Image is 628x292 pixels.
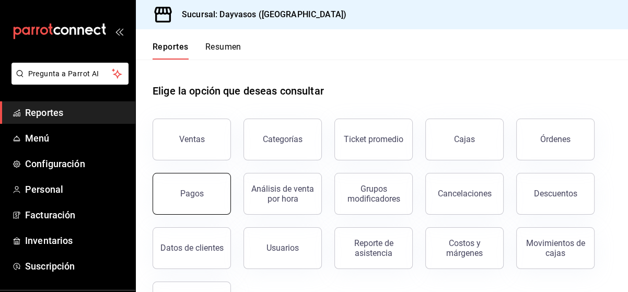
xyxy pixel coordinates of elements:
button: Costos y márgenes [425,227,504,269]
div: Categorías [263,134,303,144]
a: Cajas [425,119,504,160]
button: Categorías [243,119,322,160]
div: Análisis de venta por hora [250,184,315,204]
button: Movimientos de cajas [516,227,595,269]
div: Grupos modificadores [341,184,406,204]
button: Reporte de asistencia [334,227,413,269]
div: Pagos [180,189,204,198]
div: Órdenes [540,134,571,144]
button: Descuentos [516,173,595,215]
div: Reporte de asistencia [341,238,406,258]
button: Ticket promedio [334,119,413,160]
button: Ventas [153,119,231,160]
span: Configuración [25,157,127,171]
span: Inventarios [25,233,127,248]
div: Descuentos [534,189,577,198]
span: Reportes [25,106,127,120]
button: Pregunta a Parrot AI [11,63,129,85]
button: Cancelaciones [425,173,504,215]
button: Órdenes [516,119,595,160]
button: Usuarios [243,227,322,269]
div: Cajas [454,133,475,146]
span: Personal [25,182,127,196]
div: Datos de clientes [160,243,224,253]
div: Ventas [179,134,205,144]
span: Pregunta a Parrot AI [28,68,112,79]
div: navigation tabs [153,42,241,60]
button: Pagos [153,173,231,215]
h3: Sucursal: Dayvasos ([GEOGRAPHIC_DATA]) [173,8,346,21]
div: Costos y márgenes [432,238,497,258]
button: Reportes [153,42,189,60]
button: open_drawer_menu [115,27,123,36]
span: Menú [25,131,127,145]
button: Datos de clientes [153,227,231,269]
div: Ticket promedio [344,134,403,144]
h1: Elige la opción que deseas consultar [153,83,324,99]
span: Facturación [25,208,127,222]
button: Resumen [205,42,241,60]
button: Grupos modificadores [334,173,413,215]
div: Movimientos de cajas [523,238,588,258]
div: Usuarios [266,243,299,253]
span: Suscripción [25,259,127,273]
button: Análisis de venta por hora [243,173,322,215]
a: Pregunta a Parrot AI [7,76,129,87]
div: Cancelaciones [438,189,492,198]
